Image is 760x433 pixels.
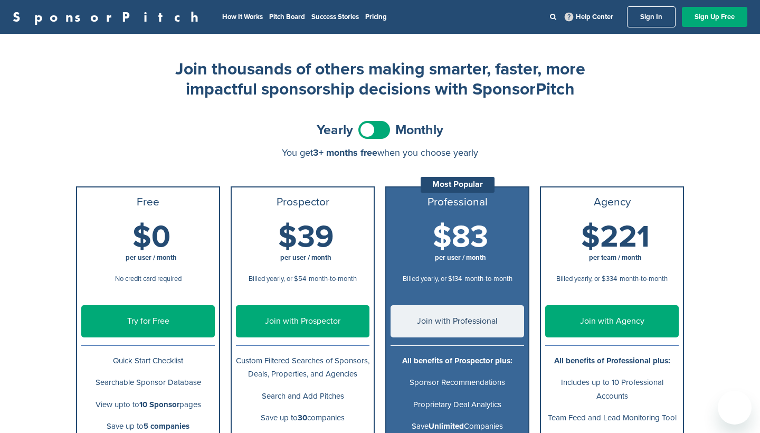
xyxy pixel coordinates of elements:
[402,356,512,365] b: All benefits of Prospector plus:
[317,124,353,137] span: Yearly
[278,219,334,256] span: $39
[391,376,524,389] p: Sponsor Recommendations
[249,275,306,283] span: Billed yearly, or $54
[222,13,263,21] a: How It Works
[391,420,524,433] p: Save Companies
[81,376,215,389] p: Searchable Sponsor Database
[280,253,331,262] span: per user / month
[391,305,524,337] a: Join with Professional
[13,10,205,24] a: SponsorPitch
[545,305,679,337] a: Join with Agency
[395,124,443,137] span: Monthly
[391,398,524,411] p: Proprietary Deal Analytics
[81,196,215,209] h3: Free
[81,398,215,411] p: View upto to pages
[236,411,369,425] p: Save up to companies
[144,421,189,431] b: 5 companies
[627,6,676,27] a: Sign In
[81,305,215,337] a: Try for Free
[236,305,369,337] a: Join with Prospector
[81,420,215,433] p: Save up to
[313,147,377,158] span: 3+ months free
[581,219,650,256] span: $221
[433,219,488,256] span: $83
[76,147,684,158] div: You get when you choose yearly
[236,196,369,209] h3: Prospector
[132,219,170,256] span: $0
[545,411,679,425] p: Team Feed and Lead Monitoring Tool
[464,275,512,283] span: month-to-month
[421,177,495,193] div: Most Popular
[563,11,615,23] a: Help Center
[620,275,668,283] span: month-to-month
[139,400,179,409] b: 10 Sponsor
[126,253,177,262] span: per user / month
[236,390,369,403] p: Search and Add Pitches
[391,196,524,209] h3: Professional
[545,376,679,402] p: Includes up to 10 Professional Accounts
[545,196,679,209] h3: Agency
[169,59,591,100] h2: Join thousands of others making smarter, faster, more impactful sponsorship decisions with Sponso...
[682,7,747,27] a: Sign Up Free
[236,354,369,381] p: Custom Filtered Searches of Sponsors, Deals, Properties, and Agencies
[554,356,670,365] b: All benefits of Professional plus:
[115,275,182,283] span: No credit card required
[556,275,617,283] span: Billed yearly, or $334
[589,253,642,262] span: per team / month
[309,275,357,283] span: month-to-month
[81,354,215,368] p: Quick Start Checklist
[718,391,752,425] iframe: Button to launch messaging window
[365,13,387,21] a: Pricing
[311,13,359,21] a: Success Stories
[298,413,307,422] b: 30
[403,275,462,283] span: Billed yearly, or $134
[269,13,305,21] a: Pitch Board
[429,421,464,431] b: Unlimited
[435,253,486,262] span: per user / month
